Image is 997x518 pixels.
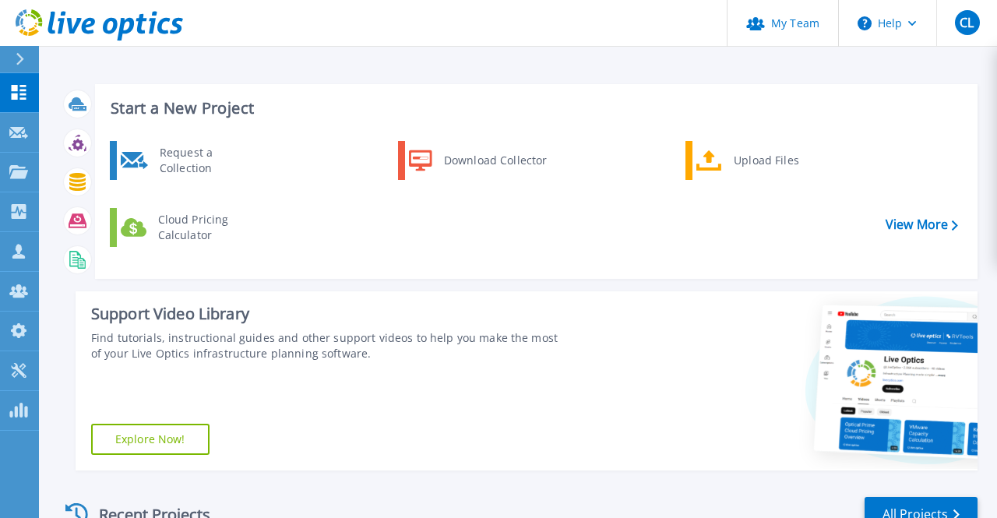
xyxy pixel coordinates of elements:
[110,141,270,180] a: Request a Collection
[111,100,957,117] h3: Start a New Project
[886,217,958,232] a: View More
[152,145,266,176] div: Request a Collection
[685,141,845,180] a: Upload Files
[436,145,554,176] div: Download Collector
[91,424,210,455] a: Explore Now!
[91,304,560,324] div: Support Video Library
[726,145,841,176] div: Upload Files
[398,141,558,180] a: Download Collector
[150,212,266,243] div: Cloud Pricing Calculator
[91,330,560,361] div: Find tutorials, instructional guides and other support videos to help you make the most of your L...
[960,16,974,29] span: CL
[110,208,270,247] a: Cloud Pricing Calculator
